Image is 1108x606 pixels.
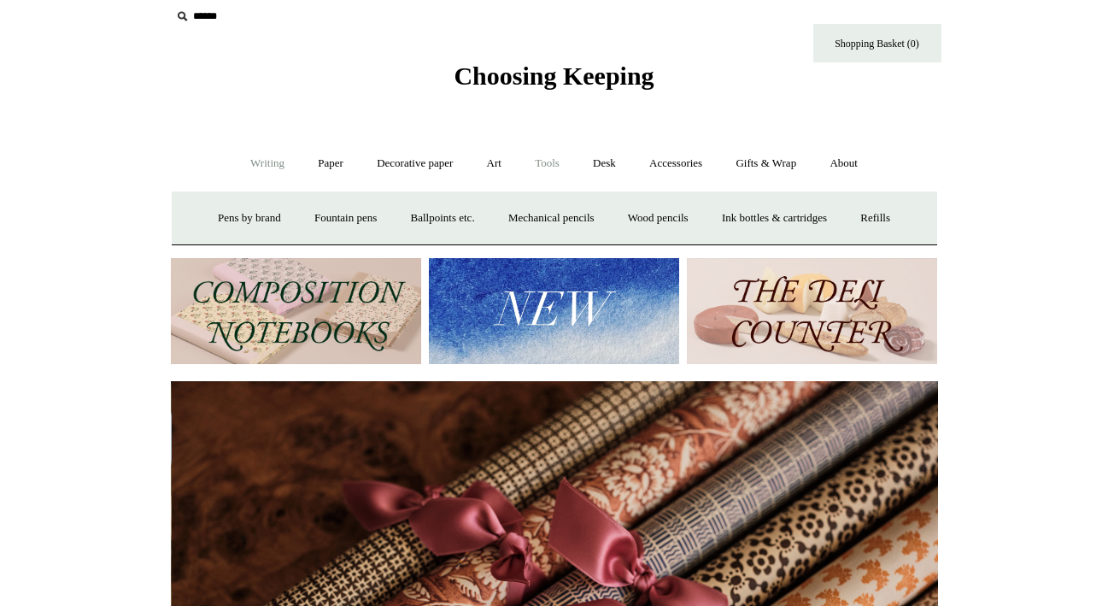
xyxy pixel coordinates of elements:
a: Refills [845,196,906,241]
a: Decorative paper [361,141,468,186]
a: About [814,141,873,186]
span: Choosing Keeping [454,62,654,90]
a: Desk [577,141,631,186]
a: Writing [235,141,300,186]
a: Gifts & Wrap [720,141,812,186]
a: Shopping Basket (0) [813,24,941,62]
a: Art [472,141,517,186]
a: Choosing Keeping [454,75,654,87]
a: Tools [519,141,575,186]
a: Accessories [634,141,718,186]
img: The Deli Counter [687,258,937,365]
a: Mechanical pencils [493,196,610,241]
a: Ballpoints etc. [396,196,490,241]
img: 202302 Composition ledgers.jpg__PID:69722ee6-fa44-49dd-a067-31375e5d54ec [171,258,421,365]
a: Wood pencils [613,196,704,241]
img: New.jpg__PID:f73bdf93-380a-4a35-bcfe-7823039498e1 [429,258,679,365]
a: Ink bottles & cartridges [706,196,842,241]
a: Pens by brand [202,196,296,241]
a: Fountain pens [299,196,392,241]
a: Paper [302,141,359,186]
